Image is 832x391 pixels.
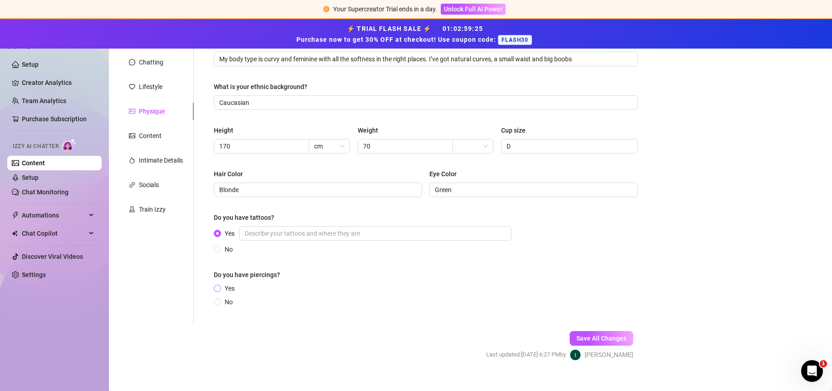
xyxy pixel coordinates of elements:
div: Cup size [501,125,526,135]
a: Settings [22,271,46,278]
span: thunderbolt [12,212,19,219]
a: Discover Viral Videos [22,253,83,260]
div: Hair Color [214,169,243,179]
input: Cup size [507,141,630,151]
span: 01 : 02 : 59 : 25 [443,25,483,32]
label: Eye Color [429,169,463,179]
div: Socials [139,180,159,190]
div: Weight [358,125,378,135]
span: [PERSON_NAME] [585,350,633,360]
a: Team Analytics [22,97,66,104]
span: Unlock Full AI Power [444,5,502,13]
button: Save All Changes [570,331,633,346]
a: Setup [22,61,39,68]
a: Setup [22,174,39,181]
label: Do you have tattoos? [214,213,281,223]
span: Chat Copilot [22,226,86,241]
label: Cup size [501,125,532,135]
span: Save All Changes [576,335,626,342]
a: Unlock Full AI Power [441,5,506,13]
div: What is your ethnic background? [214,82,307,92]
strong: Purchase now to get 30% OFF at checkout! Use coupon code: [296,36,498,43]
span: picture [129,133,135,139]
span: Yes [221,283,238,293]
span: cm [314,139,344,153]
a: Chat Monitoring [22,188,69,196]
input: How would you describe your body type? [219,54,630,64]
div: Height [214,125,233,135]
span: Izzy AI Chatter [13,142,59,151]
span: experiment [129,206,135,213]
img: Irene [570,350,581,360]
span: 1 [820,360,827,367]
div: Chatting [139,57,163,67]
input: What is your ethnic background? [219,98,630,108]
a: Purchase Subscription [22,112,94,126]
span: fire [129,157,135,163]
img: Chat Copilot [12,230,18,237]
input: Eye Color [435,185,630,195]
strong: ⚡ TRIAL FLASH SALE ⚡ [296,25,536,43]
a: Content [22,159,45,167]
span: idcard [129,108,135,114]
div: Physique [139,106,165,116]
button: Unlock Full AI Power [441,4,506,15]
a: Creator Analytics [22,75,94,90]
label: Height [214,125,240,135]
div: Do you have tattoos? [214,213,274,223]
label: Weight [358,125,384,135]
label: Do you have piercings? [214,270,286,280]
span: exclamation-circle [323,6,330,12]
input: Hair Color [219,185,415,195]
span: Yes [221,226,515,241]
iframe: Intercom live chat [801,360,823,382]
span: Automations [22,208,86,223]
div: Eye Color [429,169,457,179]
label: What is your ethnic background? [214,82,314,92]
div: Do you have piercings? [214,270,280,280]
label: Hair Color [214,169,249,179]
div: Lifestyle [139,82,162,92]
input: Height [219,141,302,151]
span: link [129,182,135,188]
span: heart [129,84,135,90]
span: Last updated: [DATE] 6:27 PM by [486,350,566,359]
span: Your Supercreator Trial ends in a day. [333,5,437,13]
span: No [221,244,236,254]
div: Content [139,131,162,141]
div: Intimate Details [139,155,183,165]
span: message [129,59,135,65]
span: No [221,297,236,307]
span: FLASH30 [498,35,532,45]
img: AI Chatter [62,139,76,152]
input: Weight [363,141,446,151]
div: Train Izzy [139,204,166,214]
input: Yes [239,226,512,241]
